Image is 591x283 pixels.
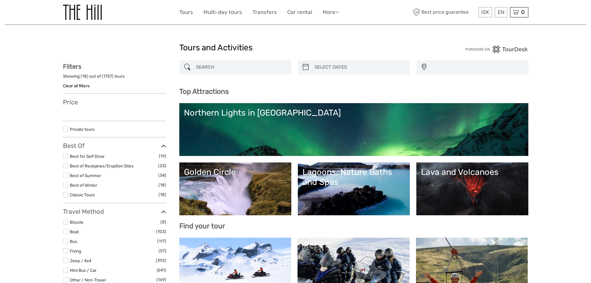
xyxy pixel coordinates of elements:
[63,142,166,149] h3: Best Of
[323,8,339,17] a: More
[194,62,288,73] input: SEARCH
[179,222,225,230] b: Find your tour
[302,167,405,211] a: Lagoons, Nature Baths and Spas
[204,8,242,17] a: Multi-day tours
[520,9,526,15] span: 0
[287,8,312,17] a: Car rental
[70,127,95,132] a: Private tours
[179,43,412,53] h1: Tours and Activities
[160,218,166,226] span: (8)
[495,7,507,17] div: EN
[70,239,77,244] a: Bus
[157,267,166,274] span: (641)
[156,228,166,235] span: (103)
[70,229,79,234] a: Boat
[70,183,97,188] a: Best of Winter
[156,257,166,264] span: (392)
[481,9,489,15] span: ISK
[70,220,83,225] a: Bicycle
[312,62,407,73] input: SELECT DATES
[412,7,477,17] span: Best price guarantee
[159,153,166,160] span: (19)
[63,208,166,215] h3: Travel Method
[70,163,134,168] a: Best of Reykjanes/Eruption Sites
[302,167,405,187] div: Lagoons, Nature Baths and Spas
[70,173,101,178] a: Best of Summer
[184,167,287,177] div: Golden Circle
[184,108,524,151] a: Northern Lights in [GEOGRAPHIC_DATA]
[421,167,524,211] a: Lava and Volcanoes
[70,268,96,273] a: Mini Bus / Car
[63,83,90,88] a: Clear all filters
[179,8,193,17] a: Tours
[158,172,166,179] span: (34)
[159,247,166,254] span: (57)
[159,181,166,189] span: (18)
[63,5,102,20] img: The Hill
[70,154,105,159] a: Best for Self Drive
[70,258,91,263] a: Jeep / 4x4
[421,167,524,177] div: Lava and Volcanoes
[70,249,81,253] a: Flying
[63,73,166,83] div: Showing ( ) out of ( ) tours
[82,73,87,79] label: 18
[159,191,166,198] span: (18)
[184,108,524,118] div: Northern Lights in [GEOGRAPHIC_DATA]
[157,238,166,245] span: (117)
[465,45,528,53] img: PurchaseViaTourDesk.png
[158,162,166,169] span: (23)
[70,277,106,282] a: Other / Non-Travel
[63,98,166,106] h3: Price
[70,192,95,197] a: Classic Tours
[103,73,112,79] label: 1757
[63,63,81,70] strong: Filters
[179,87,229,96] b: Top Attractions
[253,8,277,17] a: Transfers
[184,167,287,211] a: Golden Circle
